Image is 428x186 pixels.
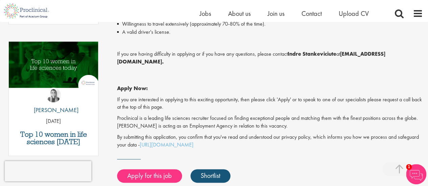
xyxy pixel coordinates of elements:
strong: [EMAIL_ADDRESS][DOMAIN_NAME]. [117,50,385,65]
strong: Apply Now: [117,85,148,92]
strong: Indre Stankeviciute [288,50,336,57]
img: Chatbot [406,164,426,184]
p: Proclinical is a leading life sciences recruiter focused on finding exceptional people and matchi... [117,114,423,130]
a: Shortlist [190,169,230,183]
a: Link to a post [9,42,98,101]
a: Jobs [200,9,211,18]
img: Hannah Burke [46,87,61,102]
li: Willingness to travel extensively (approximately 70-80% of the time). [117,20,423,28]
a: Apply for this job [117,169,182,183]
a: Top 10 women in life sciences [DATE] [12,131,95,145]
p: [PERSON_NAME] [29,106,78,114]
iframe: reCAPTCHA [5,161,91,181]
p: If you are interested in applying to this exciting opportunity, then please click 'Apply' or to s... [117,96,423,111]
a: Contact [301,9,322,18]
a: About us [228,9,251,18]
a: Hannah Burke [PERSON_NAME] [29,87,78,118]
p: If you are having difficulty in applying or if you have any questions, please contact at [117,50,423,66]
p: By submitting this application, you confirm that you've read and understood our privacy policy, w... [117,133,423,149]
span: 1 [406,164,412,170]
a: Upload CV [339,9,369,18]
img: Top 10 women in life sciences today [9,42,98,88]
li: A valid driver's license. [117,28,423,36]
a: [URL][DOMAIN_NAME] [140,141,194,148]
a: Join us [268,9,285,18]
p: [DATE] [9,117,98,125]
